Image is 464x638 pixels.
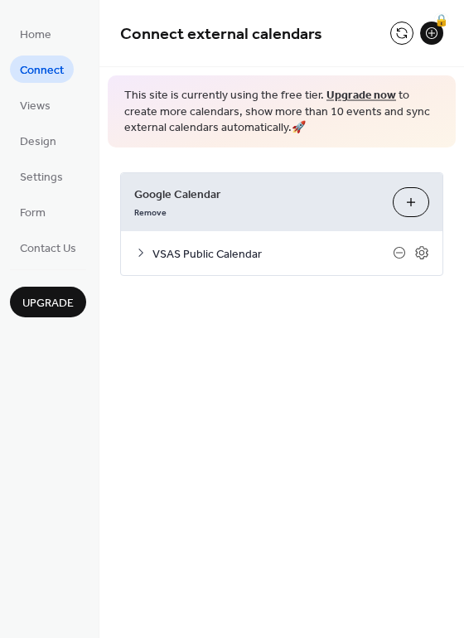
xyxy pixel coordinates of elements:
span: Form [20,205,46,222]
span: Home [20,27,51,44]
a: Settings [10,162,73,190]
a: Views [10,91,60,118]
span: Contact Us [20,240,76,258]
span: Views [20,98,51,115]
a: Connect [10,56,74,83]
span: Upgrade [22,295,74,312]
span: Google Calendar [134,186,379,203]
a: Home [10,20,61,47]
span: Connect [20,62,64,80]
button: Upgrade [10,287,86,317]
span: Connect external calendars [120,18,322,51]
span: This site is currently using the free tier. to create more calendars, show more than 10 events an... [124,88,439,137]
a: Upgrade now [326,85,396,107]
a: Form [10,198,56,225]
a: Design [10,127,66,154]
span: Settings [20,169,63,186]
span: VSAS Public Calendar [152,245,393,263]
span: Remove [134,206,167,218]
span: Design [20,133,56,151]
a: Contact Us [10,234,86,261]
